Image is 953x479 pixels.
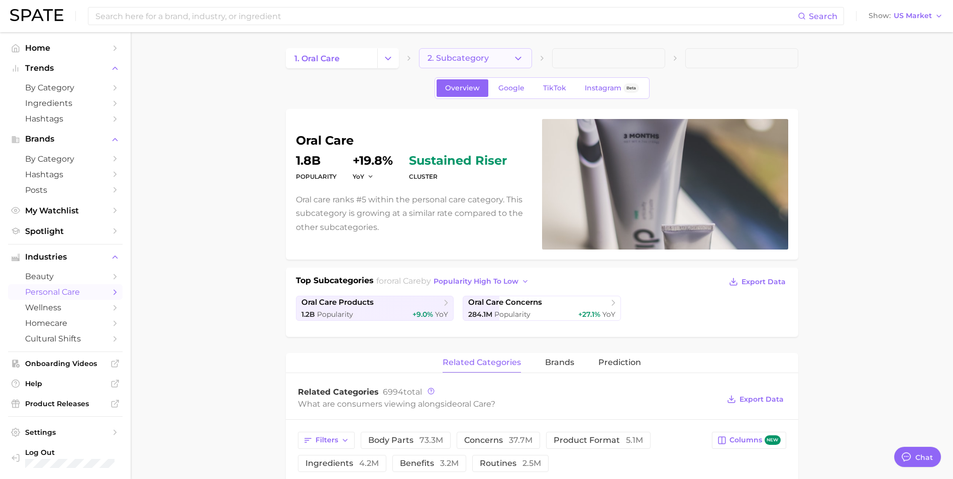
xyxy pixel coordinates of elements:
[25,359,105,368] span: Onboarding Videos
[739,395,784,404] span: Export Data
[434,277,518,286] span: popularity high to low
[25,185,105,195] span: Posts
[409,155,507,167] span: sustained riser
[554,436,643,444] span: product format
[8,445,123,471] a: Log out. Currently logged in with e-mail kailey.hendriksma@amway.com.
[25,226,105,236] span: Spotlight
[377,48,399,68] button: Change Category
[419,435,443,445] span: 73.3m
[419,48,532,68] button: 2. Subcategory
[8,40,123,56] a: Home
[25,272,105,281] span: beauty
[301,310,315,319] span: 1.2b
[298,387,379,397] span: Related Categories
[8,132,123,147] button: Brands
[724,392,786,406] button: Export Data
[412,310,433,319] span: +9.0%
[543,84,566,92] span: TikTok
[535,79,575,97] a: TikTok
[400,459,459,467] span: benefits
[8,396,123,411] a: Product Releases
[296,296,454,321] a: oral care products1.2b Popularity+9.0% YoY
[626,84,636,92] span: Beta
[809,12,837,21] span: Search
[383,387,403,397] span: 6994
[8,284,123,300] a: personal care
[742,278,786,286] span: Export Data
[383,387,422,397] span: total
[25,303,105,312] span: wellness
[317,310,353,319] span: Popularity
[598,358,641,367] span: Prediction
[25,206,105,215] span: My Watchlist
[8,376,123,391] a: Help
[301,298,374,307] span: oral care products
[8,425,123,440] a: Settings
[25,334,105,343] span: cultural shifts
[25,253,105,262] span: Industries
[25,287,105,297] span: personal care
[626,435,643,445] span: 5.1m
[894,13,932,19] span: US Market
[25,154,105,164] span: by Category
[94,8,798,25] input: Search here for a brand, industry, or ingredient
[8,356,123,371] a: Onboarding Videos
[387,276,421,286] span: oral care
[8,95,123,111] a: Ingredients
[765,435,781,445] span: new
[296,171,337,183] dt: Popularity
[8,203,123,218] a: My Watchlist
[576,79,648,97] a: InstagramBeta
[464,436,533,444] span: concerns
[353,172,364,181] span: YoY
[440,458,459,468] span: 3.2m
[8,167,123,182] a: Hashtags
[729,435,780,445] span: Columns
[498,84,524,92] span: Google
[457,399,491,409] span: oral care
[8,223,123,239] a: Spotlight
[494,310,531,319] span: Popularity
[298,397,720,411] div: What are consumers viewing alongside ?
[25,43,105,53] span: Home
[480,459,541,467] span: routines
[8,80,123,95] a: by Category
[463,296,621,321] a: oral care concerns284.1m Popularity+27.1% YoY
[25,64,105,73] span: Trends
[296,155,337,167] dd: 1.8b
[25,114,105,124] span: Hashtags
[25,98,105,108] span: Ingredients
[522,458,541,468] span: 2.5m
[585,84,621,92] span: Instagram
[8,250,123,265] button: Industries
[578,310,600,319] span: +27.1%
[353,172,374,181] button: YoY
[8,315,123,331] a: homecare
[359,458,379,468] span: 4.2m
[296,275,374,290] h1: Top Subcategories
[8,61,123,76] button: Trends
[435,310,448,319] span: YoY
[431,275,532,288] button: popularity high to low
[445,84,480,92] span: Overview
[25,428,105,437] span: Settings
[468,310,492,319] span: 284.1m
[286,48,377,68] a: 1. oral care
[869,13,891,19] span: Show
[25,135,105,144] span: Brands
[25,170,105,179] span: Hashtags
[25,83,105,92] span: by Category
[509,435,533,445] span: 37.7m
[726,275,788,289] button: Export Data
[8,151,123,167] a: by Category
[25,318,105,328] span: homecare
[25,399,105,408] span: Product Releases
[602,310,615,319] span: YoY
[315,436,338,444] span: Filters
[409,171,507,183] dt: cluster
[296,135,530,147] h1: oral care
[8,331,123,346] a: cultural shifts
[296,193,530,234] p: Oral care ranks #5 within the personal care category. This subcategory is growing at a similar ra...
[443,358,521,367] span: related categories
[468,298,542,307] span: oral care concerns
